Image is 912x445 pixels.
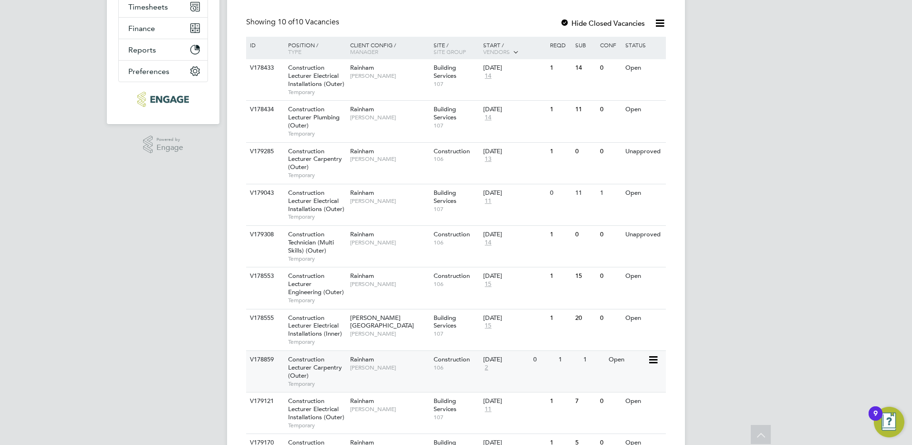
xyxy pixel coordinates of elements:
[560,19,645,28] label: Hide Closed Vacancies
[483,72,493,80] span: 14
[288,355,342,380] span: Construction Lecturer Carpentry (Outer)
[483,405,493,413] span: 11
[248,143,281,160] div: V179285
[581,351,606,369] div: 1
[874,407,904,437] button: Open Resource Center, 9 new notifications
[248,392,281,410] div: V179121
[434,397,456,413] span: Building Services
[434,230,470,238] span: Construction
[598,59,622,77] div: 0
[434,122,479,129] span: 107
[348,37,431,60] div: Client Config /
[623,59,664,77] div: Open
[556,351,581,369] div: 1
[598,37,622,53] div: Conf
[288,88,345,96] span: Temporary
[573,267,598,285] div: 15
[288,171,345,179] span: Temporary
[350,405,429,413] span: [PERSON_NAME]
[350,155,429,163] span: [PERSON_NAME]
[483,189,545,197] div: [DATE]
[288,297,345,304] span: Temporary
[350,64,374,72] span: Rainham
[573,184,598,202] div: 11
[350,330,429,338] span: [PERSON_NAME]
[483,272,545,280] div: [DATE]
[598,143,622,160] div: 0
[350,272,374,280] span: Rainham
[246,17,341,27] div: Showing
[483,239,493,247] span: 14
[598,267,622,285] div: 0
[288,130,345,138] span: Temporary
[483,106,545,114] div: [DATE]
[483,48,510,55] span: Vendors
[288,272,344,296] span: Construction Lecturer Engineering (Outer)
[350,48,378,55] span: Manager
[248,59,281,77] div: V178433
[350,197,429,205] span: [PERSON_NAME]
[350,355,374,363] span: Rainham
[623,309,664,327] div: Open
[598,392,622,410] div: 0
[483,231,545,239] div: [DATE]
[623,392,664,410] div: Open
[119,18,207,39] button: Finance
[434,280,479,288] span: 106
[606,351,648,369] div: Open
[481,37,548,61] div: Start /
[434,355,470,363] span: Construction
[288,48,301,55] span: Type
[548,59,572,77] div: 1
[156,144,183,152] span: Engage
[288,397,344,421] span: Construction Lecturer Electrical Installations (Outer)
[598,226,622,244] div: 0
[531,351,556,369] div: 0
[288,213,345,221] span: Temporary
[483,64,545,72] div: [DATE]
[548,309,572,327] div: 1
[431,37,481,60] div: Site /
[548,143,572,160] div: 1
[434,314,456,330] span: Building Services
[278,17,295,27] span: 10 of
[143,136,184,154] a: Powered byEngage
[548,267,572,285] div: 1
[483,356,529,364] div: [DATE]
[128,2,168,11] span: Timesheets
[350,364,429,371] span: [PERSON_NAME]
[483,314,545,322] div: [DATE]
[119,39,207,60] button: Reports
[548,226,572,244] div: 1
[350,314,414,330] span: [PERSON_NAME][GEOGRAPHIC_DATA]
[248,226,281,244] div: V179308
[548,37,572,53] div: Reqd
[573,101,598,118] div: 11
[288,230,334,254] span: Construction Technician (Multi Skills) (Outer)
[350,189,374,197] span: Rainham
[248,37,281,53] div: ID
[548,101,572,118] div: 1
[281,37,348,60] div: Position /
[483,280,493,288] span: 15
[623,226,664,244] div: Unapproved
[434,413,479,421] span: 107
[573,392,598,410] div: 7
[573,59,598,77] div: 14
[573,37,598,53] div: Sub
[483,322,493,330] span: 15
[434,272,470,280] span: Construction
[350,105,374,113] span: Rainham
[288,314,342,338] span: Construction Lecturer Electrical Installations (Inner)
[350,114,429,121] span: [PERSON_NAME]
[434,105,456,121] span: Building Services
[434,80,479,88] span: 107
[434,155,479,163] span: 106
[573,309,598,327] div: 20
[248,267,281,285] div: V178553
[350,72,429,80] span: [PERSON_NAME]
[434,64,456,80] span: Building Services
[483,148,545,156] div: [DATE]
[573,226,598,244] div: 0
[288,380,345,388] span: Temporary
